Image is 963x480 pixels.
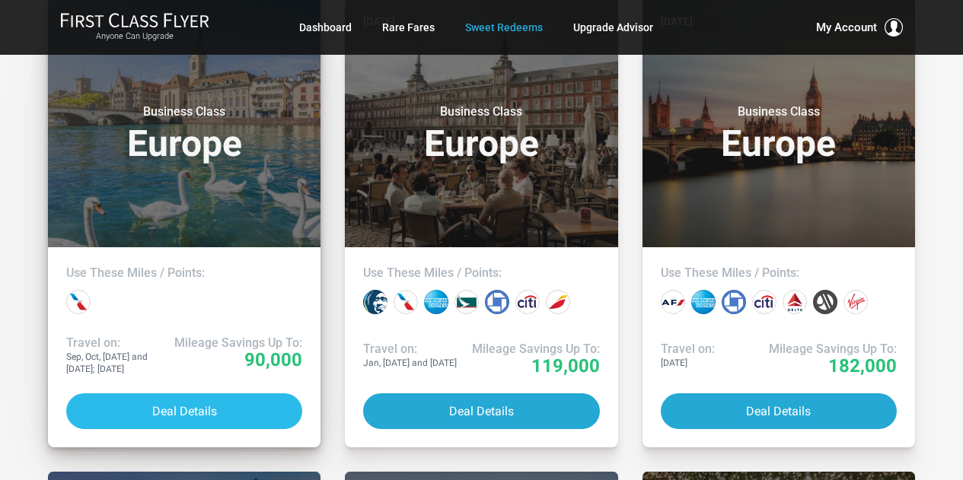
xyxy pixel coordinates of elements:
[546,290,570,314] div: Iberia miles
[454,290,479,314] div: Cathay Pacific miles
[661,265,897,281] h4: Use These Miles / Points:
[60,31,209,42] small: Anyone Can Upgrade
[363,290,387,314] div: Alaska miles
[66,290,91,314] div: American miles
[573,14,653,41] a: Upgrade Advisor
[60,12,209,43] a: First Class FlyerAnyone Can Upgrade
[66,393,302,429] button: Deal Details
[684,104,874,119] small: Business Class
[661,393,897,429] button: Deal Details
[843,290,868,314] div: Virgin Atlantic miles
[363,265,599,281] h4: Use These Miles / Points:
[89,104,279,119] small: Business Class
[813,290,837,314] div: Marriott points
[816,18,877,37] span: My Account
[299,14,352,41] a: Dashboard
[60,12,209,28] img: First Class Flyer
[66,265,302,281] h4: Use These Miles / Points:
[424,290,448,314] div: Amex points
[363,104,599,162] h3: Europe
[485,290,509,314] div: Chase points
[515,290,540,314] div: Citi points
[386,104,576,119] small: Business Class
[394,290,418,314] div: American miles
[783,290,807,314] div: Delta miles
[816,18,903,37] button: My Account
[465,14,543,41] a: Sweet Redeems
[382,14,435,41] a: Rare Fares
[752,290,776,314] div: Citi points
[661,104,897,162] h3: Europe
[722,290,746,314] div: Chase points
[691,290,716,314] div: Amex points
[363,393,599,429] button: Deal Details
[66,104,302,162] h3: Europe
[661,290,685,314] div: Air France miles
